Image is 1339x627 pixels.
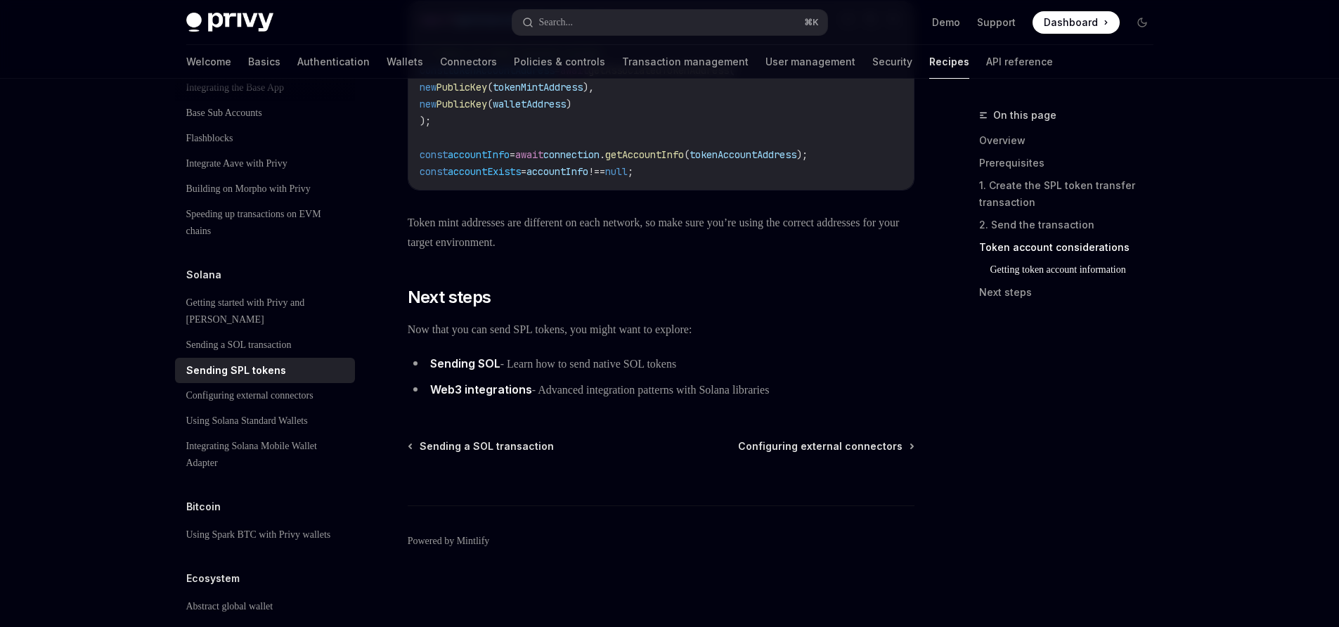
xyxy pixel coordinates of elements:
a: Speeding up transactions on EVM chains [175,202,355,244]
span: ; [628,165,633,178]
a: Recipes [929,45,969,79]
a: Abstract global wallet [175,594,355,619]
span: tokenAccountAddress [690,148,796,161]
span: PublicKey [436,81,487,93]
a: User management [765,45,855,79]
a: Overview [979,129,1165,152]
span: . [600,148,605,161]
a: Sending SPL tokens [175,358,355,383]
span: getAccountInfo [605,148,684,161]
span: !== [588,165,605,178]
span: ), [583,81,594,93]
a: Security [872,45,912,79]
a: Building on Morpho with Privy [175,176,355,202]
span: ⌘ K [804,17,819,28]
span: ( [487,98,493,110]
span: new [420,81,436,93]
span: accountExists [448,165,521,178]
span: Now that you can send SPL tokens, you might want to explore: [408,320,914,340]
a: Integrate Aave with Privy [175,151,355,176]
span: Token mint addresses are different on each network, so make sure you’re using the correct address... [408,213,914,252]
span: On this page [993,107,1056,124]
span: ); [796,148,808,161]
span: const [420,165,448,178]
div: Speeding up transactions on EVM chains [186,206,347,240]
a: Support [977,15,1016,30]
span: Next steps [408,286,491,309]
span: const [420,148,448,161]
img: dark logo [186,13,273,32]
span: PublicKey [436,98,487,110]
a: Getting started with Privy and [PERSON_NAME] [175,290,355,332]
li: - Advanced integration patterns with Solana libraries [408,380,914,400]
span: accountInfo [448,148,510,161]
div: Abstract global wallet [186,598,273,615]
span: new [420,98,436,110]
span: Sending a SOL transaction [420,439,554,453]
a: Configuring external connectors [738,439,913,453]
a: 2. Send the transaction [979,214,1165,236]
a: Base Sub Accounts [175,101,355,126]
span: = [521,165,526,178]
span: walletAddress [493,98,566,110]
a: Configuring external connectors [175,383,355,408]
a: Flashblocks [175,126,355,151]
button: Search...⌘K [512,10,827,35]
a: Integrating Solana Mobile Wallet Adapter [175,434,355,476]
div: Integrate Aave with Privy [186,155,287,172]
div: Base Sub Accounts [186,105,262,122]
span: connection [543,148,600,161]
div: Configuring external connectors [186,387,313,404]
a: Powered by Mintlify [408,534,490,548]
span: accountInfo [526,165,588,178]
li: - Learn how to send native SOL tokens [408,354,914,374]
a: Prerequisites [979,152,1165,174]
a: Transaction management [622,45,749,79]
a: Dashboard [1033,11,1120,34]
span: = [510,148,515,161]
a: Next steps [979,281,1165,304]
a: Token account considerations [979,236,1165,259]
a: Connectors [440,45,497,79]
div: Sending SPL tokens [186,362,286,379]
a: Authentication [297,45,370,79]
a: Welcome [186,45,231,79]
span: tokenMintAddress [493,81,583,93]
span: null [605,165,628,178]
a: Demo [932,15,960,30]
span: await [515,148,543,161]
div: Integrating Solana Mobile Wallet Adapter [186,438,347,472]
h5: Ecosystem [186,570,240,587]
span: Dashboard [1044,15,1098,30]
button: Toggle dark mode [1131,11,1153,34]
span: ); [420,115,431,127]
a: Sending a SOL transaction [175,332,355,358]
a: API reference [986,45,1053,79]
div: Sending a SOL transaction [186,337,292,354]
div: Using Solana Standard Wallets [186,413,308,429]
div: Using Spark BTC with Privy wallets [186,526,331,543]
a: Wallets [387,45,423,79]
a: Basics [248,45,280,79]
a: Sending a SOL transaction [409,439,554,453]
h5: Solana [186,266,221,283]
div: Search... [539,14,574,31]
a: Getting token account information [979,259,1165,281]
span: ) [566,98,571,110]
a: Web3 integrations [430,382,532,397]
div: Building on Morpho with Privy [186,181,311,198]
a: Using Spark BTC with Privy wallets [175,522,355,548]
span: ( [487,81,493,93]
span: Configuring external connectors [738,439,903,453]
a: Sending SOL [430,356,500,371]
h5: Bitcoin [186,498,221,515]
a: Policies & controls [514,45,605,79]
div: Flashblocks [186,130,233,147]
div: Getting started with Privy and [PERSON_NAME] [186,295,347,328]
a: Using Solana Standard Wallets [175,408,355,434]
a: 1. Create the SPL token transfer transaction [979,174,1165,214]
span: ( [684,148,690,161]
